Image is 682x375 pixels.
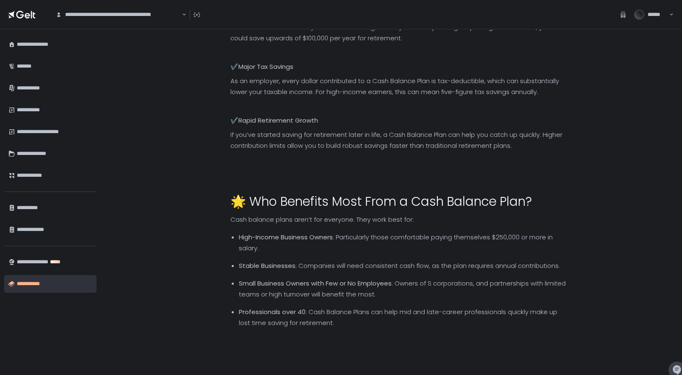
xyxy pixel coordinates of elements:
p: ✔️ [230,115,566,126]
strong: Professionals over 40 [239,307,306,316]
li: : Particularly those comfortable paying themselves $250,000 or more in salary. [239,228,566,257]
strong: Rapid Retirement Growth [238,116,318,125]
p: If you’ve started saving for retirement later in life, a Cash Balance Plan can help you catch up ... [230,129,566,151]
li: : Owners of S corporations, and partnerships with limited teams or high turnover will benefit the... [239,275,566,303]
strong: Small Business Owners with Few or No Employees [239,279,392,288]
strong: Stable Businesses [239,261,295,270]
h1: 🌟 Who Benefits Most From a Cash Balance Plan? [230,194,566,209]
strong: High-Income Business Owners [239,233,333,241]
p: As an employer, every dollar contributed to a Cash Balance Plan is tax-deductible, which can subs... [230,76,566,97]
li: : Cash Balance Plans can help mid and late-career professionals quickly make up lost time saving ... [239,303,566,332]
div: Search for option [50,5,186,24]
p: Cash balance plans aren’t for everyone. They work best for: [230,214,566,225]
strong: Major Tax Savings [238,62,293,71]
li: : Companies will need consistent cash flow, as the plan requires annual contributions. [239,257,566,275]
p: ✔️ [230,61,566,72]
